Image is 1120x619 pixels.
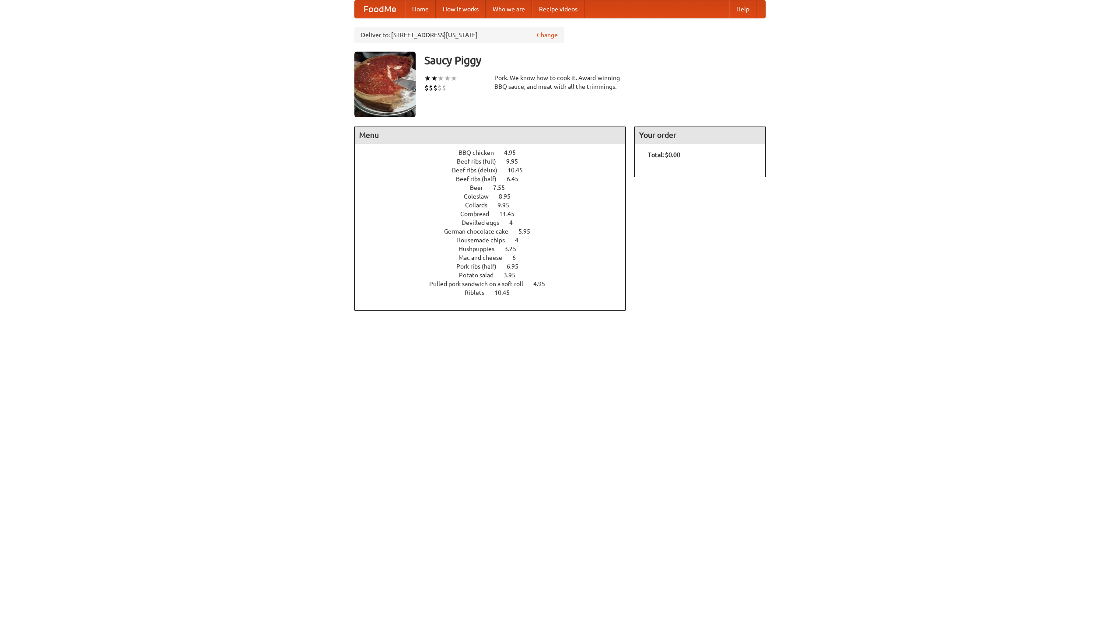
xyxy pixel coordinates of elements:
span: 11.45 [499,210,523,217]
h4: Your order [635,126,765,144]
li: $ [442,83,446,93]
span: BBQ chicken [458,149,503,156]
li: ★ [444,73,451,83]
span: Beer [470,184,492,191]
span: 9.95 [497,202,518,209]
span: 10.45 [494,289,518,296]
a: Potato salad 3.95 [459,272,532,279]
span: Beef ribs (delux) [452,167,506,174]
span: Hushpuppies [458,245,503,252]
a: Coleslaw 8.95 [464,193,527,200]
a: Pork ribs (half) 6.95 [456,263,535,270]
span: 5.95 [518,228,539,235]
li: $ [433,83,437,93]
img: angular.jpg [354,52,416,117]
span: Beef ribs (full) [457,158,505,165]
span: Devilled eggs [462,219,508,226]
a: Recipe videos [532,0,584,18]
span: German chocolate cake [444,228,517,235]
span: 9.95 [506,158,527,165]
a: German chocolate cake 5.95 [444,228,546,235]
span: 4 [509,219,521,226]
span: Beef ribs (half) [456,175,505,182]
span: 6 [512,254,525,261]
a: Riblets 10.45 [465,289,526,296]
span: 4 [515,237,527,244]
a: Mac and cheese 6 [458,254,532,261]
li: ★ [431,73,437,83]
a: Home [405,0,436,18]
b: Total: $0.00 [648,151,680,158]
a: Beer 7.55 [470,184,521,191]
li: $ [429,83,433,93]
a: Change [537,31,558,39]
span: 6.45 [507,175,527,182]
span: Pulled pork sandwich on a soft roll [429,280,532,287]
div: Pork. We know how to cook it. Award-winning BBQ sauce, and meat with all the trimmings. [494,73,626,91]
a: How it works [436,0,486,18]
span: 6.95 [507,263,527,270]
span: Riblets [465,289,493,296]
span: 8.95 [499,193,519,200]
li: $ [424,83,429,93]
a: Collards 9.95 [465,202,525,209]
li: ★ [437,73,444,83]
span: Pork ribs (half) [456,263,505,270]
a: Beef ribs (half) 6.45 [456,175,535,182]
div: Deliver to: [STREET_ADDRESS][US_STATE] [354,27,564,43]
a: Devilled eggs 4 [462,219,529,226]
span: Mac and cheese [458,254,511,261]
span: 4.95 [533,280,554,287]
li: ★ [451,73,457,83]
a: Help [729,0,756,18]
span: 3.95 [504,272,524,279]
h4: Menu [355,126,625,144]
span: Collards [465,202,496,209]
span: 3.25 [504,245,525,252]
a: Hushpuppies 3.25 [458,245,532,252]
a: BBQ chicken 4.95 [458,149,532,156]
a: FoodMe [355,0,405,18]
a: Beef ribs (full) 9.95 [457,158,534,165]
span: 10.45 [507,167,532,174]
span: Coleslaw [464,193,497,200]
a: Who we are [486,0,532,18]
a: Pulled pork sandwich on a soft roll 4.95 [429,280,561,287]
li: ★ [424,73,431,83]
span: Housemade chips [456,237,514,244]
a: Housemade chips 4 [456,237,535,244]
a: Beef ribs (delux) 10.45 [452,167,539,174]
h3: Saucy Piggy [424,52,766,69]
span: Cornbread [460,210,498,217]
span: 7.55 [493,184,514,191]
span: Potato salad [459,272,502,279]
span: 4.95 [504,149,525,156]
li: $ [437,83,442,93]
a: Cornbread 11.45 [460,210,531,217]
